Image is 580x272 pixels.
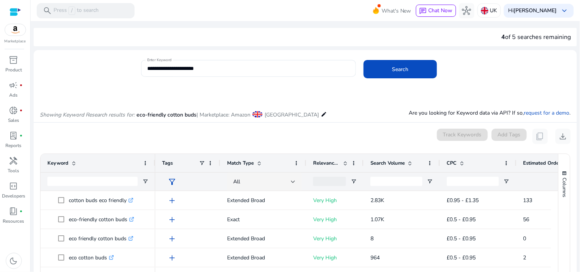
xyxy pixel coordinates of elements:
[69,193,133,208] p: cotton buds eco friendly
[409,109,571,117] p: Are you looking for Keyword data via API? If so, .
[561,178,568,197] span: Columns
[313,250,357,266] p: Very High
[523,216,530,223] span: 56
[313,193,357,208] p: Very High
[167,253,177,262] span: add
[233,178,240,185] span: All
[370,197,384,204] span: 2.83K
[142,178,148,185] button: Open Filter Menu
[47,177,138,186] input: Keyword Filter Input
[351,178,357,185] button: Open Filter Menu
[197,111,250,118] span: | Marketplace: Amazon
[54,6,99,15] p: Press to search
[20,109,23,112] span: fiber_manual_record
[370,235,374,242] span: 8
[447,216,476,223] span: £0.5 - £0.95
[47,160,68,167] span: Keyword
[69,212,134,227] p: eco-friendly cotton buds
[370,160,405,167] span: Search Volume
[68,6,75,15] span: /
[370,254,380,261] span: 964
[447,235,476,242] span: £0.5 - £0.95
[9,156,18,165] span: handyman
[313,212,357,227] p: Very High
[9,256,18,266] span: dark_mode
[462,6,471,15] span: hub
[509,8,557,13] p: Hi
[5,39,26,44] p: Marketplace
[370,216,384,223] span: 1.07K
[9,181,18,191] span: code_blocks
[227,250,299,266] p: Extended Broad
[227,193,299,208] p: Extended Broad
[167,234,177,243] span: add
[313,160,340,167] span: Relevance Score
[490,4,497,17] p: UK
[167,215,177,224] span: add
[429,7,453,14] span: Chat Now
[392,65,409,73] span: Search
[370,177,422,186] input: Search Volume Filter Input
[321,110,327,119] mat-icon: edit
[560,6,569,15] span: keyboard_arrow_down
[523,160,569,167] span: Estimated Orders/Month
[9,131,18,140] span: lab_profile
[227,231,299,246] p: Extended Broad
[20,84,23,87] span: fiber_manual_record
[502,32,571,42] div: of 5 searches remaining
[523,235,526,242] span: 0
[447,160,457,167] span: CPC
[504,178,510,185] button: Open Filter Menu
[459,3,474,18] button: hub
[136,111,197,118] span: eco-friendly cotton buds
[9,207,18,216] span: book_4
[265,111,319,118] span: [GEOGRAPHIC_DATA]
[8,167,19,174] p: Tools
[2,193,25,199] p: Developers
[416,5,456,17] button: chatChat Now
[9,81,18,90] span: campaign
[40,111,135,118] i: Showing Keyword Research results for:
[523,254,526,261] span: 2
[556,129,571,144] button: download
[447,197,479,204] span: £0.95 - £1.35
[524,109,570,117] a: request for a demo
[162,160,173,167] span: Tags
[9,106,18,115] span: donut_small
[447,177,499,186] input: CPC Filter Input
[514,7,557,14] b: [PERSON_NAME]
[3,218,24,225] p: Resources
[481,7,489,15] img: uk.svg
[427,178,433,185] button: Open Filter Menu
[69,231,133,246] p: eco friendly cotton buds
[419,7,427,15] span: chat
[10,92,18,99] p: Ads
[167,177,177,186] span: filter_alt
[6,142,22,149] p: Reports
[20,134,23,137] span: fiber_manual_record
[5,66,22,73] p: Product
[20,210,23,213] span: fiber_manual_record
[502,33,505,41] span: 4
[167,196,177,205] span: add
[523,197,533,204] span: 133
[382,4,411,18] span: What's New
[69,250,114,266] p: eco cotton buds
[8,117,19,124] p: Sales
[43,6,52,15] span: search
[227,160,254,167] span: Match Type
[447,254,476,261] span: £0.5 - £0.95
[227,212,299,227] p: Exact
[147,57,172,63] mat-label: Enter Keyword
[364,60,437,78] button: Search
[9,55,18,65] span: inventory_2
[313,231,357,246] p: Very High
[559,132,568,141] span: download
[5,24,26,36] img: amazon.svg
